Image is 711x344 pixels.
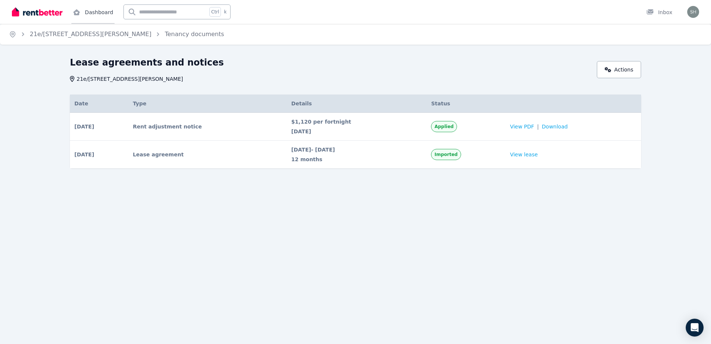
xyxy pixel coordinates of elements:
span: [DATE] [74,151,94,158]
div: Open Intercom Messenger [686,319,704,337]
span: Download [542,123,568,130]
span: 12 months [291,156,422,163]
a: 21e/[STREET_ADDRESS][PERSON_NAME] [30,31,151,38]
th: Date [70,95,128,113]
th: Type [128,95,287,113]
span: [DATE] [74,123,94,130]
span: [DATE] [291,128,422,135]
span: [DATE] - [DATE] [291,146,422,153]
a: Actions [597,61,641,78]
span: k [224,9,226,15]
span: Applied [434,124,453,130]
span: Imported [434,152,457,157]
span: Ctrl [209,7,221,17]
a: View lease [510,151,538,158]
img: Sheila Kelly [687,6,699,18]
span: View PDF [510,123,534,130]
span: 21e/[STREET_ADDRESS][PERSON_NAME] [77,75,183,83]
h1: Lease agreements and notices [70,57,224,69]
span: $1,120 per fortnight [291,118,422,125]
a: Tenancy documents [165,31,224,38]
img: RentBetter [12,6,62,17]
span: | [537,123,539,130]
th: Status [427,95,505,113]
th: Details [287,95,427,113]
div: Inbox [646,9,672,16]
td: Rent adjustment notice [128,113,287,141]
td: Lease agreement [128,141,287,169]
